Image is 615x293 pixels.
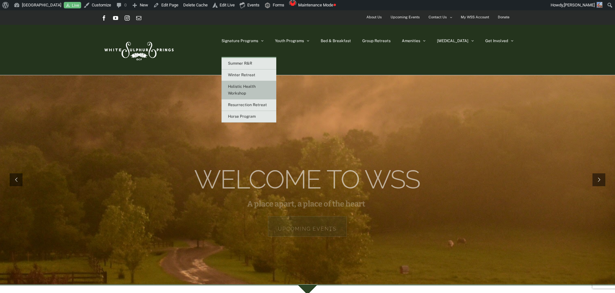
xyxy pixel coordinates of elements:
a: Amenities [402,25,426,57]
a: Horse Program [222,111,276,123]
span: [MEDICAL_DATA] [437,39,468,43]
img: SusannePappal-66x66.jpg [597,2,602,8]
span: Donate [498,13,509,22]
span: Upcoming Events [391,13,420,22]
img: White Sulphur Springs Logo [101,35,175,65]
span: About Us [366,13,382,22]
nav: Secondary Menu [362,10,514,24]
span: Bed & Breakfast [321,39,351,43]
span: [PERSON_NAME] [564,3,595,7]
a: Bed & Breakfast [321,25,351,57]
a: About Us [362,10,386,24]
span: Get Involved [485,39,508,43]
a: Winter Retreat [222,69,276,81]
span: Holistic Health Workshop [228,84,256,96]
span: Contact Us [429,13,447,22]
a: Get Involved [485,25,514,57]
span: Signature Programs [222,39,258,43]
span: Winter Retreat [228,73,255,77]
a: Group Retreats [362,25,391,57]
a: Upcoming Events [386,10,424,24]
nav: Main Menu [222,25,514,57]
a: Signature Programs [222,25,264,57]
span: Horse Program [228,114,256,119]
a: Contact Us [424,10,456,24]
a: [MEDICAL_DATA] [437,25,474,57]
a: My WSS Account [457,10,493,24]
a: Donate [494,10,514,24]
a: Resurrection Retreat [222,99,276,111]
a: Summer R&R [222,58,276,69]
span: Amenities [402,39,420,43]
a: Upcoming Events [268,216,347,237]
a: Youth Programs [275,25,309,57]
span: Group Retreats [362,39,391,43]
span: My WSS Account [461,13,489,22]
span: Youth Programs [275,39,304,43]
span: Summer R&R [228,61,252,66]
span: Resurrection Retreat [228,103,267,107]
a: Live [64,2,81,9]
a: Holistic Health Workshop [222,81,276,99]
rs-layer: Welcome to WSS [194,172,420,187]
rs-layer: A place apart, a place of the heart [247,200,365,207]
